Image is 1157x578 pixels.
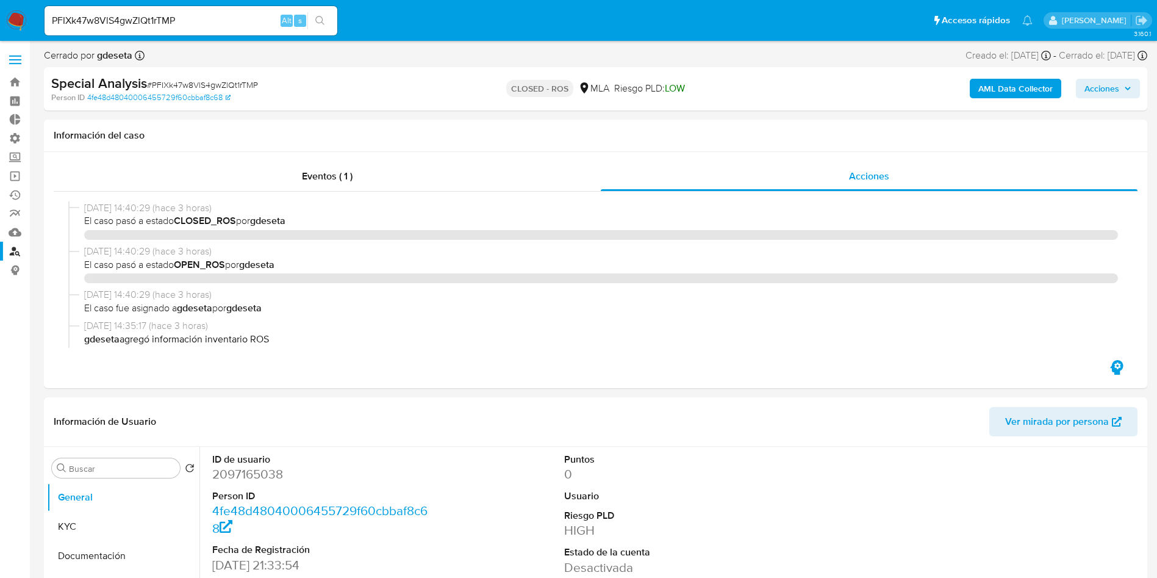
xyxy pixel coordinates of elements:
[95,48,132,62] b: gdeseta
[1062,15,1131,26] p: gustavo.deseta@mercadolibre.com
[57,463,66,473] button: Buscar
[978,79,1053,98] b: AML Data Collector
[1005,407,1109,436] span: Ver mirada por persona
[564,489,787,503] dt: Usuario
[564,509,787,522] dt: Riesgo PLD
[302,169,353,183] span: Eventos ( 1 )
[47,512,199,541] button: KYC
[564,546,787,559] dt: Estado de la cuenta
[212,543,435,557] dt: Fecha de Registración
[564,559,787,576] dd: Desactivada
[47,541,199,571] button: Documentación
[307,12,332,29] button: search-icon
[212,466,435,483] dd: 2097165038
[849,169,889,183] span: Acciones
[185,463,195,477] button: Volver al orden por defecto
[47,483,199,512] button: General
[578,82,609,95] div: MLA
[1053,49,1056,62] span: -
[45,13,337,29] input: Buscar usuario o caso...
[1022,15,1033,26] a: Notificaciones
[51,92,85,103] b: Person ID
[212,502,428,536] a: 4fe48d48040006455729f60cbbaf8c68
[54,416,156,428] h1: Información de Usuario
[506,80,573,97] p: CLOSED - ROS
[1076,79,1140,98] button: Acciones
[87,92,231,103] a: 4fe48d48040006455729f60cbbaf8c68
[51,73,147,93] b: Special Analysis
[298,15,302,26] span: s
[564,466,787,483] dd: 0
[212,489,435,503] dt: Person ID
[564,522,787,539] dd: HIGH
[54,129,1137,142] h1: Información del caso
[44,49,132,62] span: Cerrado por
[1084,79,1119,98] span: Acciones
[69,463,175,474] input: Buscar
[989,407,1137,436] button: Ver mirada por persona
[564,453,787,466] dt: Puntos
[212,453,435,466] dt: ID de usuario
[970,79,1061,98] button: AML Data Collector
[665,81,685,95] span: LOW
[614,82,685,95] span: Riesgo PLD:
[965,49,1051,62] div: Creado el: [DATE]
[212,557,435,574] dd: [DATE] 21:33:54
[282,15,292,26] span: Alt
[1059,49,1147,62] div: Cerrado el: [DATE]
[147,79,258,91] span: # PFIXk47w8VlS4gwZlQt1rTMP
[1135,14,1148,27] a: Salir
[942,14,1010,27] span: Accesos rápidos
